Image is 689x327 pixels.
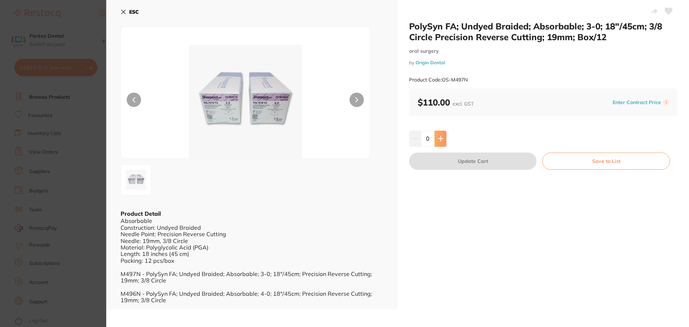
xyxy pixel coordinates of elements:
button: Save to List [542,153,670,170]
small: oral surgery [409,48,678,54]
a: Origin Dental [416,60,445,65]
b: $110.00 [418,97,474,108]
img: bTQ5Nm4tMS1qcGc [171,45,320,158]
button: Enter Contract Price [610,99,663,106]
b: Product Detail [121,210,161,217]
small: by [409,60,678,65]
span: excl. GST [453,101,474,107]
h2: PolySyn FA; Undyed Braided; Absorbable; 3-0; 18″/45cm; 3/8 Circle Precision Reverse Cutting; 19mm... [409,21,678,42]
small: Product Code: OS-M497N [409,77,468,83]
button: ESC [121,6,139,18]
label: i [663,99,669,105]
div: Absorbable Construction: Undyed Braided Needle Point: Precision Reverse Cutting Needle: 19mm, 3/8... [121,218,383,303]
button: Update Cart [409,153,536,170]
img: bTQ5Nm4tMS1qcGc [123,167,149,193]
b: ESC [129,9,139,15]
